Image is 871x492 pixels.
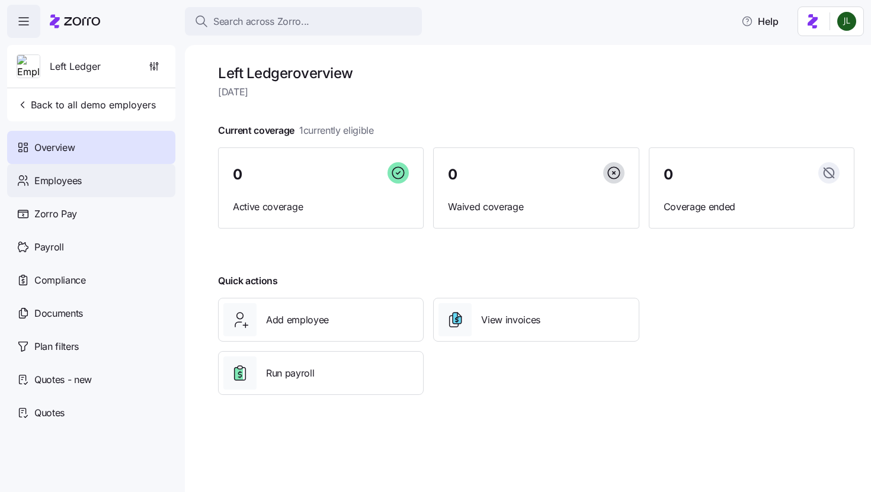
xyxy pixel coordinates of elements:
[17,98,156,112] span: Back to all demo employers
[7,330,175,363] a: Plan filters
[732,9,788,33] button: Help
[12,93,161,117] button: Back to all demo employers
[233,200,409,214] span: Active coverage
[34,372,92,387] span: Quotes - new
[34,273,86,288] span: Compliance
[34,240,64,255] span: Payroll
[7,396,175,429] a: Quotes
[7,197,175,230] a: Zorro Pay
[34,339,79,354] span: Plan filters
[233,168,242,182] span: 0
[185,7,422,36] button: Search across Zorro...
[448,200,624,214] span: Waived coverage
[17,55,40,79] img: Employer logo
[34,207,77,221] span: Zorro Pay
[218,123,374,138] span: Current coverage
[266,366,314,381] span: Run payroll
[481,313,540,327] span: View invoices
[34,306,83,321] span: Documents
[213,14,309,29] span: Search across Zorro...
[664,200,840,214] span: Coverage ended
[7,297,175,330] a: Documents
[664,168,673,182] span: 0
[7,363,175,396] a: Quotes - new
[218,85,854,99] span: [DATE]
[218,274,278,288] span: Quick actions
[266,313,329,327] span: Add employee
[741,14,779,28] span: Help
[7,164,175,197] a: Employees
[7,131,175,164] a: Overview
[50,59,101,74] span: Left Ledger
[7,263,175,297] a: Compliance
[34,140,75,155] span: Overview
[7,230,175,263] a: Payroll
[299,123,374,138] span: 1 currently eligible
[837,12,856,31] img: d9b9d5af0451fe2f8c405234d2cf2198
[34,173,82,188] span: Employees
[34,406,65,420] span: Quotes
[448,168,457,182] span: 0
[218,64,854,82] h1: Left Ledger overview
